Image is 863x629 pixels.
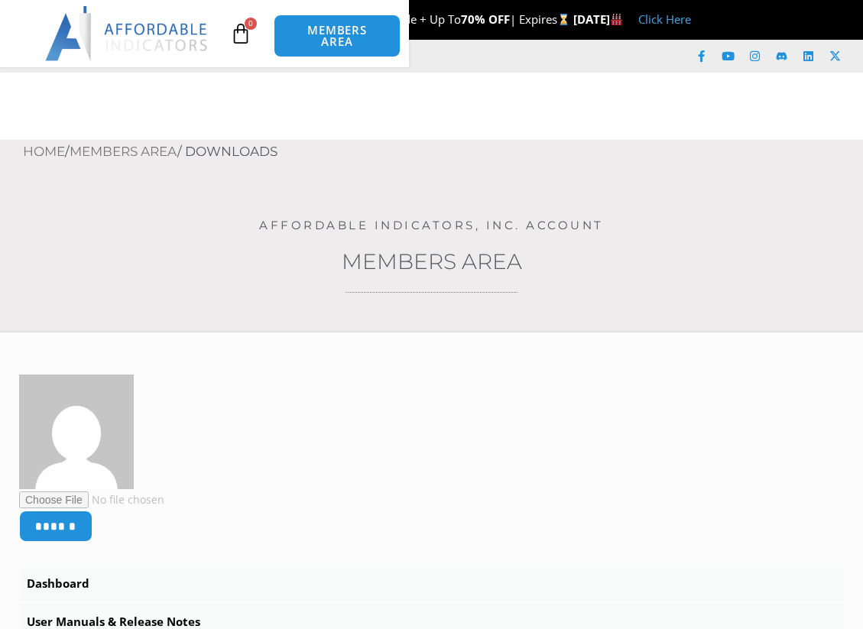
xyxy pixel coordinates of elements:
[45,6,209,61] img: LogoAI | Affordable Indicators – NinjaTrader
[19,566,844,602] a: Dashboard
[23,140,863,164] nav: Breadcrumb
[573,11,623,27] strong: [DATE]
[638,11,691,27] a: Click Here
[558,14,569,25] img: ⌛
[245,18,257,30] span: 0
[461,11,510,27] strong: 70% OFF
[274,15,401,57] a: MEMBERS AREA
[259,218,604,232] a: Affordable Indicators, Inc. Account
[611,14,622,25] img: 🏭
[290,24,384,47] span: MEMBERS AREA
[207,11,274,56] a: 0
[19,374,134,489] img: baf2ae56b5786e329820e054bc240d9d9089e7bb95e948ab34ea057c6907cb5d
[70,144,177,159] a: Members Area
[342,248,522,274] a: Members Area
[23,144,65,159] a: Home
